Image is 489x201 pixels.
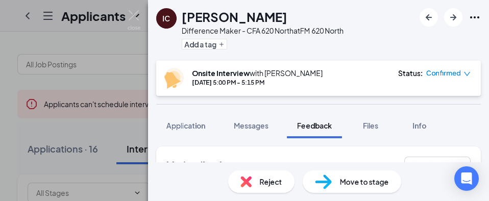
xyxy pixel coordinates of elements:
[420,8,438,27] button: ArrowLeftNew
[163,13,170,23] div: IC
[182,8,287,26] h1: [PERSON_NAME]
[426,68,461,78] span: Confirmed
[218,41,225,47] svg: Plus
[234,121,268,130] span: Messages
[260,176,282,187] span: Reject
[192,68,250,78] b: Onsite Interview
[363,121,378,130] span: Files
[166,121,205,130] span: Application
[182,39,227,49] button: PlusAdd a tag
[447,11,459,23] svg: ArrowRight
[192,78,323,87] div: [DATE] 5:00 PM - 5:15 PM
[463,70,471,78] span: down
[192,68,323,78] div: with [PERSON_NAME]
[398,68,423,78] div: Status :
[454,166,479,191] div: Open Intercom Messenger
[340,176,389,187] span: Move to stage
[423,11,435,23] svg: ArrowLeftNew
[297,121,332,130] span: Feedback
[469,11,481,23] svg: Ellipses
[182,26,344,36] div: Difference Maker - CFA 620 North at FM 620 North
[444,8,462,27] button: ArrowRight
[404,157,471,173] button: Add feedback
[413,121,427,130] span: Info
[166,159,225,171] h2: My feedback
